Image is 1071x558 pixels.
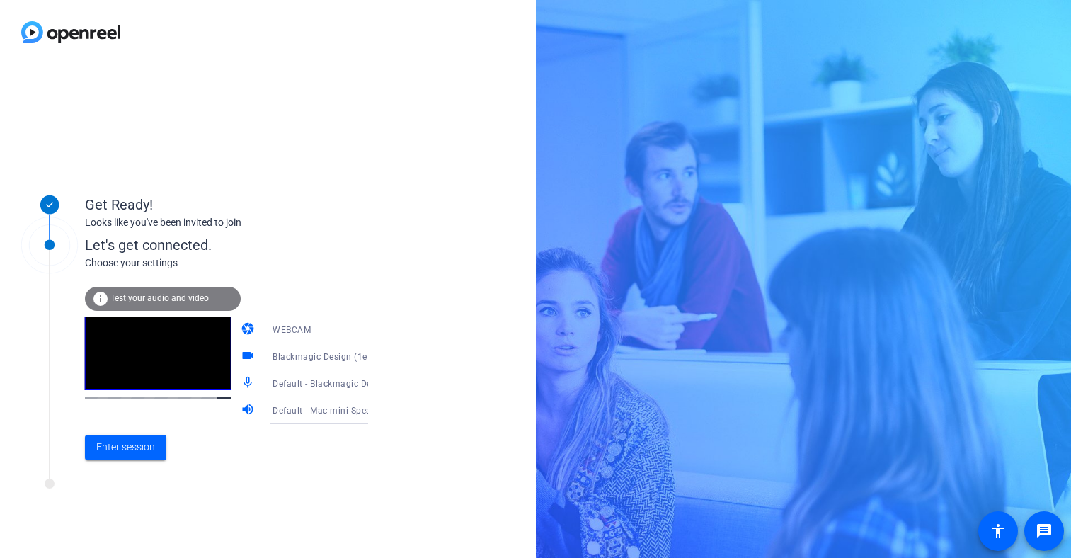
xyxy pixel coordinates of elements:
[85,256,397,271] div: Choose your settings
[110,293,209,303] span: Test your audio and video
[273,325,311,335] span: WEBCAM
[85,194,368,215] div: Get Ready!
[85,234,397,256] div: Let's get connected.
[92,290,109,307] mat-icon: info
[1036,523,1053,540] mat-icon: message
[241,402,258,419] mat-icon: volume_up
[241,348,258,365] mat-icon: videocam
[990,523,1007,540] mat-icon: accessibility
[273,404,426,416] span: Default - Mac mini Speakers (Built-in)
[96,440,155,455] span: Enter session
[273,351,404,362] span: Blackmagic Design (1edb:be55)
[241,375,258,392] mat-icon: mic_none
[273,377,442,389] span: Default - Blackmagic Design (1edb:be55)
[85,215,368,230] div: Looks like you've been invited to join
[241,321,258,338] mat-icon: camera
[85,435,166,460] button: Enter session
